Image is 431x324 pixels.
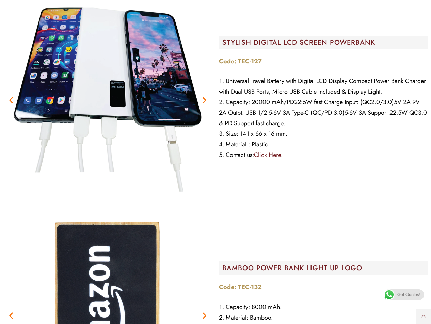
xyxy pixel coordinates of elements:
li: Size: 141 x 66 x 16 mm. [219,129,428,139]
li: Contact us: [219,150,428,160]
div: Previous slide [7,311,15,320]
strong: Code: TEC-127 [219,57,262,66]
li: Material : Plastic. [219,139,428,150]
h2: STYLISH DIGITAL LCD SCREEN POWERBANK [222,39,428,46]
h2: BAMBOO POWER BANK LIGHT UP LOGO [222,265,428,272]
li: Capacity: 8000 mAh. [219,302,428,312]
li: Capacity: 20000 mAh/PD22:5W fast Charge Input: (QC2.0/3.0)5V 2A 9V 2A Outpt: USB 1/2 5-6V 3A Type... [219,97,428,129]
div: Previous slide [7,96,15,104]
li: Universal Travel Battery with Digital LCD Display Compact Power Bank Charger with Dual USB Ports,... [219,76,428,97]
span: Get Quotes! [397,289,420,300]
div: Next slide [200,311,209,320]
a: Click Here. [254,150,283,159]
div: Next slide [200,96,209,104]
strong: Code: TEC-132 [219,282,262,291]
li: Material: Bamboo. [219,312,428,323]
